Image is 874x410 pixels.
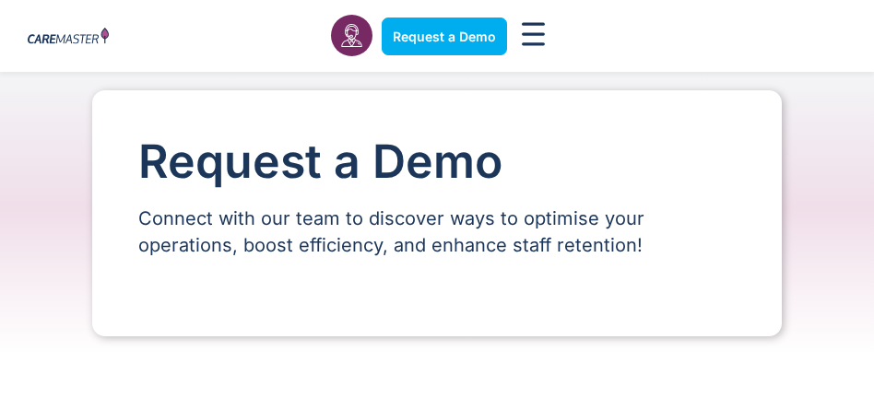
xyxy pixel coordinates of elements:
span: Request a Demo [393,29,496,44]
a: Request a Demo [382,18,507,55]
img: CareMaster Logo [28,28,109,46]
p: Connect with our team to discover ways to optimise your operations, boost efficiency, and enhance... [138,205,736,259]
h1: Request a Demo [138,136,736,187]
div: Menu Toggle [516,17,551,56]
